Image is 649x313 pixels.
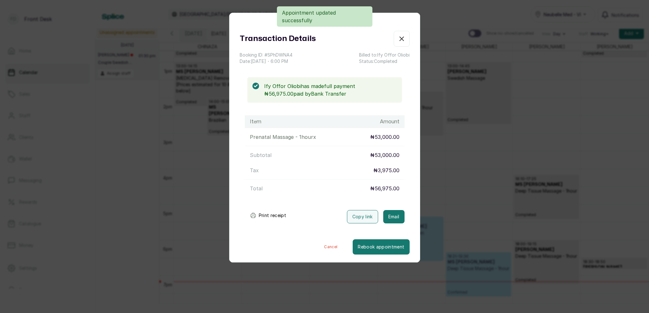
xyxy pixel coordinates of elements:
p: Subtotal [250,151,272,159]
p: Ify Offor Oliobi has made full payment [264,82,397,90]
button: Email [383,210,405,223]
p: ₦56,975.00 paid by Bank Transfer [264,90,397,98]
h1: Item [250,118,261,126]
button: Print receipt [245,209,292,222]
p: Total [250,185,263,192]
button: Cancel [309,239,353,255]
p: ₦53,000.00 [370,133,399,141]
p: Status: Completed [359,58,410,65]
p: Date: [DATE] ・ 6:00 PM [240,58,293,65]
p: Prenatal Massage - 1hour x [250,133,316,141]
p: ₦56,975.00 [370,185,399,192]
button: Rebook appointment [353,239,409,255]
h1: Transaction Details [240,33,316,44]
p: Booking ID: # SPhDWNA4 [240,52,293,58]
p: Billed to: Ify Offor Oliobi [359,52,410,58]
button: Copy link [347,210,378,223]
p: ₦53,000.00 [370,151,399,159]
h1: Amount [380,118,399,126]
p: ₦3,975.00 [373,167,399,174]
p: Tax [250,167,259,174]
p: Appointment updated successfully [282,9,367,24]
